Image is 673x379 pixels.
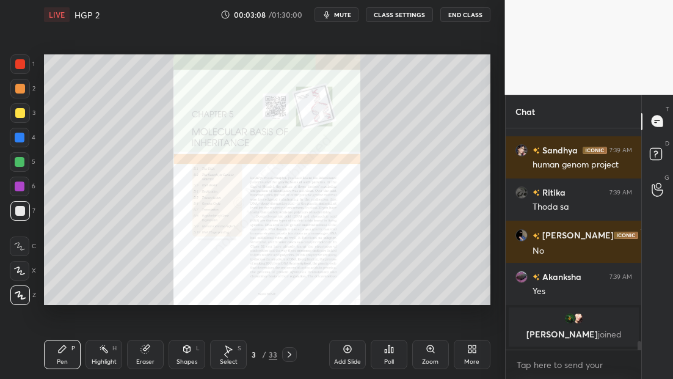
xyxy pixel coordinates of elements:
[609,273,632,280] div: 7:39 AM
[10,285,36,305] div: Z
[597,328,621,340] span: joined
[10,54,35,74] div: 1
[196,345,200,351] div: L
[515,144,528,156] img: 085bd21922ea4424b33eb54cb4e3aef1.jpg
[572,312,584,325] img: 4430471bc8b8499fbbf84b638beda2c0.jpg
[563,312,575,325] img: b0a4c6b196e340189df7400252c27ea1.jpg
[533,147,540,154] img: no-rating-badge.077c3623.svg
[422,359,438,365] div: Zoom
[10,201,35,221] div: 7
[220,359,238,365] div: Select
[540,270,581,283] h6: Akanksha
[10,237,36,256] div: C
[665,139,669,148] p: D
[263,351,266,358] div: /
[540,229,614,241] h6: [PERSON_NAME]
[533,106,632,129] div: 2026 me waise bhi [PERSON_NAME] ayegi
[583,146,607,153] img: iconic-dark.1390631f.png
[71,345,75,351] div: P
[10,103,35,123] div: 3
[533,189,540,196] img: no-rating-badge.077c3623.svg
[112,345,117,351] div: H
[516,329,631,339] p: [PERSON_NAME]
[136,359,155,365] div: Eraser
[533,245,632,257] div: No
[533,233,540,240] img: no-rating-badge.077c3623.svg
[92,359,117,365] div: Highlight
[533,285,632,298] div: Yes
[176,359,197,365] div: Shapes
[666,105,669,114] p: T
[248,351,260,358] div: 3
[10,261,36,281] div: X
[10,128,35,147] div: 4
[609,146,632,153] div: 7:39 AM
[440,7,490,22] button: End Class
[384,359,394,365] div: Poll
[10,79,35,98] div: 2
[75,9,100,21] h4: HGP 2
[515,229,528,241] img: b1e8f3f04e71475fa66009d1878f671c.jpg
[238,345,241,351] div: S
[44,7,70,22] div: LIVE
[614,232,638,239] img: iconic-dark.1390631f.png
[10,152,35,172] div: 5
[533,159,632,171] div: human genom project
[334,359,361,365] div: Add Slide
[506,95,545,128] p: Chat
[366,7,433,22] button: CLASS SETTINGS
[10,177,35,196] div: 6
[57,359,68,365] div: Pen
[315,7,358,22] button: mute
[464,359,479,365] div: More
[533,274,540,281] img: no-rating-badge.077c3623.svg
[540,186,566,199] h6: Ritika
[334,10,351,19] span: mute
[515,186,528,198] img: f78b9af5ef2a447e8b918efaf368471b.jpg
[515,270,528,282] img: a720dec18a7f4d5f84431ba22a8dc9ae.jpg
[609,188,632,196] div: 7:39 AM
[540,144,578,156] h6: Sandhya
[506,128,642,350] div: grid
[664,173,669,182] p: G
[533,201,632,213] div: Thoda sa
[269,349,277,360] div: 33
